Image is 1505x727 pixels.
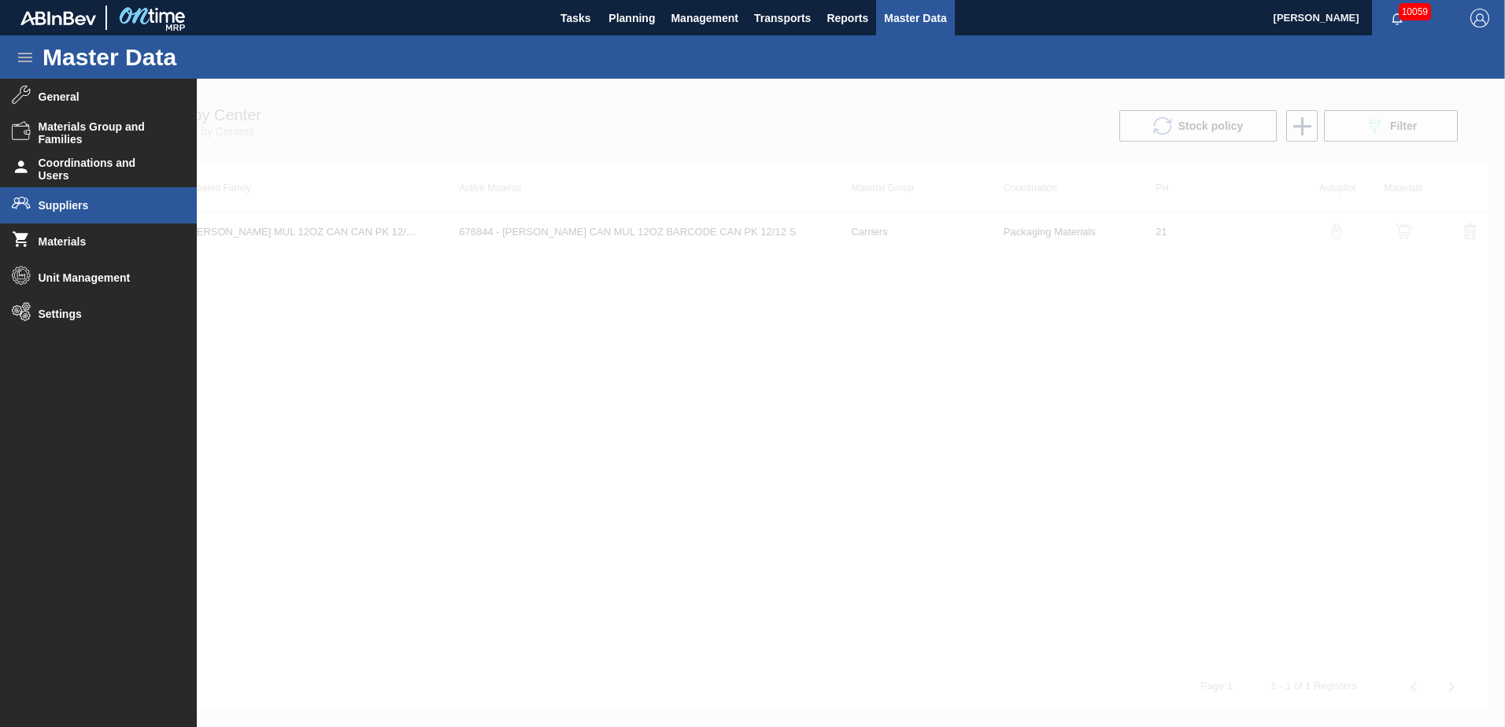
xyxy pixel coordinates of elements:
[39,308,168,320] span: Settings
[884,9,946,28] span: Master Data
[1399,3,1431,20] span: 10059
[39,90,168,103] span: General
[43,48,322,66] h1: Master Data
[671,9,738,28] span: Management
[1470,9,1489,28] img: Logout
[20,11,96,25] img: TNhmsLtSVTkK8tSr43FrP2fwEKptu5GPRR3wAAAABJRU5ErkJggg==
[39,199,168,212] span: Suppliers
[39,120,168,146] span: Materials Group and Families
[39,235,168,248] span: Materials
[39,157,168,182] span: Coordinations and Users
[558,9,593,28] span: Tasks
[608,9,655,28] span: Planning
[826,9,868,28] span: Reports
[39,271,168,284] span: Unit Management
[754,9,811,28] span: Transports
[1372,7,1422,29] button: Notifications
